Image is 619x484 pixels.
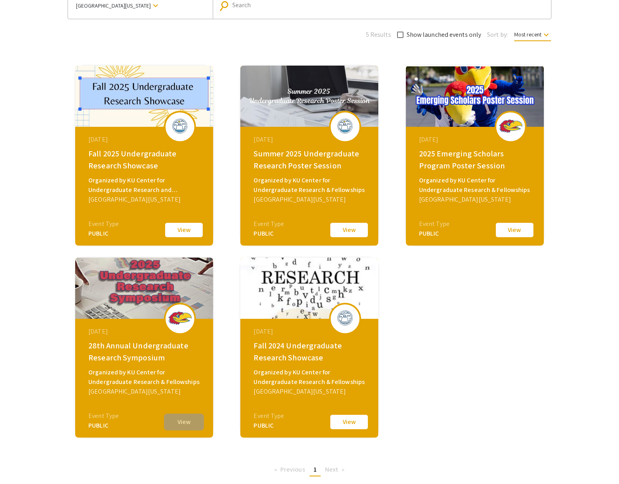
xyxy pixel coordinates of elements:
button: View [329,414,369,430]
span: Show launched events only [407,30,481,40]
span: 5 Results [366,30,391,40]
div: Event Type [88,411,119,421]
mat-icon: keyboard_arrow_down [151,1,160,10]
div: PUBLIC [254,229,284,238]
img: fall-2025-undergraduate-research-showcase_eventLogo_afab69_.png [168,116,192,136]
div: Organized by KU Center for Undergraduate Research & Fellowships [254,368,367,387]
mat-icon: keyboard_arrow_down [541,30,551,40]
button: View [329,222,369,238]
div: Organized by KU Center for Undergraduate Research & Fellowships [88,368,202,387]
img: 28th-annual-undergraduate-research-symposium_eventLogo_83958f_.png [168,311,192,326]
div: [GEOGRAPHIC_DATA][US_STATE] [88,195,202,204]
div: [GEOGRAPHIC_DATA][US_STATE] [254,195,367,204]
button: View [164,222,204,238]
ul: Pagination [270,464,349,476]
div: [DATE] [88,327,202,336]
div: Event Type [419,219,449,229]
div: [DATE] [419,135,533,144]
div: Event Type [254,411,284,421]
span: Next [325,465,338,474]
button: View [164,414,204,430]
img: 28th-annual-undergraduate-research-symposium_eventCoverPhoto_eea3fd__thumb.png [75,258,213,319]
img: summer-2025-undergraduate-research-poster-session_eventLogo_a048e7_.png [333,116,357,136]
div: 28th Annual Undergraduate Research Symposium [88,340,202,364]
div: PUBLIC [88,421,119,430]
div: [GEOGRAPHIC_DATA][US_STATE] [419,195,533,204]
div: Organized by KU Center for Undergraduate Research & Fellowships [254,176,367,195]
span: Sort by: [487,30,508,40]
div: PUBLIC [419,229,449,238]
div: Fall 2025 Undergraduate Research Showcase [88,148,202,172]
img: summer-2025-undergraduate-research-poster-session_eventCoverPhoto_77f9a4__thumb.jpg [240,66,378,127]
div: Event Type [254,219,284,229]
div: [GEOGRAPHIC_DATA][US_STATE] [88,387,202,396]
div: PUBLIC [88,229,119,238]
div: Fall 2024 Undergraduate Research Showcase [254,340,367,364]
div: [DATE] [254,135,367,144]
button: Most recent [508,27,557,42]
img: 2025-emerging-scholars-program-poster-session_eventLogo_21deed_.png [499,119,523,134]
button: View [495,222,535,238]
div: Event Type [88,219,119,229]
img: 2025-emerging-scholars-program-poster-session_eventCoverPhoto_336ac2__thumb.png [406,66,544,127]
div: PUBLIC [254,421,284,430]
span: 1 [313,465,317,474]
div: Organized by KU Center for Undergraduate Research and Fellowships [88,176,202,195]
div: Organized by KU Center for Undergraduate Research & Fellowships [419,176,533,195]
img: fall-2025-undergraduate-research-showcase_eventCoverPhoto_97be69__thumb.jpg [75,66,213,127]
div: 2025 Emerging Scholars Program Poster Session [419,148,533,172]
div: Summer 2025 Undergraduate Research Poster Session [254,148,367,172]
span: Most recent [514,31,551,41]
span: Previous [280,465,305,474]
div: [DATE] [88,135,202,144]
img: fall-2024-undergraduate-research-showcase_eventCoverPhoto_a5440e__thumb.jpg [240,258,378,319]
iframe: Chat [6,448,34,478]
div: [DATE] [254,327,367,336]
div: [GEOGRAPHIC_DATA][US_STATE] [254,387,367,396]
img: fall-2024-undergraduate-research-showcase_eventLogo_b3d0e8_.png [333,308,357,328]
